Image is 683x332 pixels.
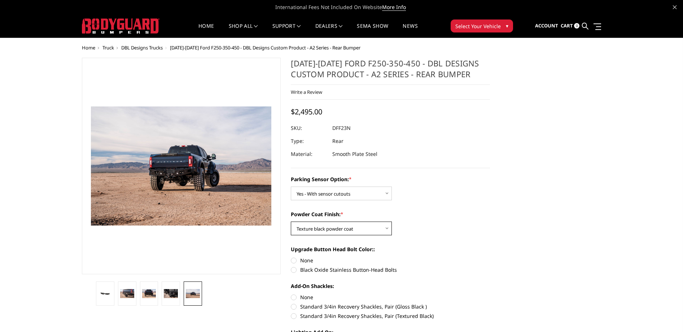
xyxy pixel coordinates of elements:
[291,303,490,310] label: Standard 3/4in Recovery Shackles, Pair (Gloss Black )
[164,289,178,298] img: 2023-2025 Ford F250-350-450 - DBL Designs Custom Product - A2 Series - Rear Bumper
[198,23,214,38] a: Home
[82,44,95,51] a: Home
[332,122,351,135] dd: DFF23N
[291,293,490,301] label: None
[229,23,258,38] a: shop all
[403,23,417,38] a: News
[451,19,513,32] button: Select Your Vehicle
[382,4,406,11] a: More Info
[315,23,343,38] a: Dealers
[291,245,490,253] label: Upgrade Button Head Bolt Color::
[291,148,327,161] dt: Material:
[291,107,322,117] span: $2,495.00
[98,290,112,297] img: 2023-2025 Ford F250-350-450 - DBL Designs Custom Product - A2 Series - Rear Bumper
[291,89,322,95] a: Write a Review
[561,22,573,29] span: Cart
[291,266,490,274] label: Black Oxide Stainless Button-Head Bolts
[357,23,388,38] a: SEMA Show
[291,282,490,290] label: Add-On Shackles:
[121,44,163,51] a: DBL Designs Trucks
[186,289,200,298] img: 2023-2025 Ford F250-350-450 - DBL Designs Custom Product - A2 Series - Rear Bumper
[455,22,501,30] span: Select Your Vehicle
[506,22,508,30] span: ▾
[535,22,558,29] span: Account
[291,257,490,264] label: None
[291,312,490,320] label: Standard 3/4in Recovery Shackles, Pair (Textured Black)
[291,135,327,148] dt: Type:
[82,58,281,274] a: 2023-2025 Ford F250-350-450 - DBL Designs Custom Product - A2 Series - Rear Bumper
[102,44,114,51] a: Truck
[170,44,360,51] span: [DATE]-[DATE] Ford F250-350-450 - DBL Designs Custom Product - A2 Series - Rear Bumper
[291,122,327,135] dt: SKU:
[561,16,579,36] a: Cart 0
[142,289,156,298] img: 2023-2025 Ford F250-350-450 - DBL Designs Custom Product - A2 Series - Rear Bumper
[574,23,579,29] span: 0
[291,210,490,218] label: Powder Coat Finish:
[535,16,558,36] a: Account
[291,58,490,85] h1: [DATE]-[DATE] Ford F250-350-450 - DBL Designs Custom Product - A2 Series - Rear Bumper
[332,135,343,148] dd: Rear
[332,148,377,161] dd: Smooth Plate Steel
[272,23,301,38] a: Support
[291,175,490,183] label: Parking Sensor Option:
[120,289,134,298] img: 2023-2025 Ford F250-350-450 - DBL Designs Custom Product - A2 Series - Rear Bumper
[82,18,159,34] img: BODYGUARD BUMPERS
